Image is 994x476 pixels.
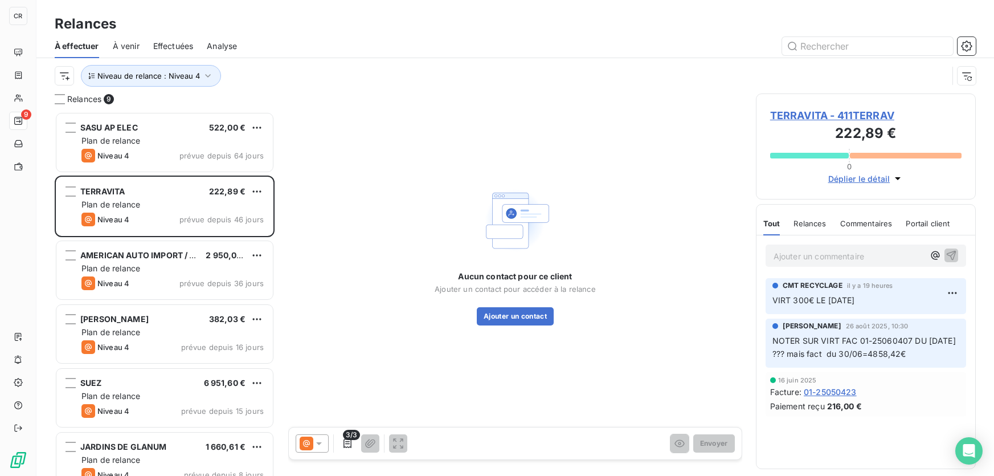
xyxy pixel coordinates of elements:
[906,219,950,228] span: Portail client
[80,250,208,260] span: AMERICAN AUTO IMPORT / CMT
[97,71,200,80] span: Niveau de relance : Niveau 4
[458,271,572,282] span: Aucun contact pour ce client
[55,14,116,34] h3: Relances
[435,284,596,294] span: Ajouter un contact pour accéder à la relance
[204,378,246,388] span: 6 951,60 €
[793,219,826,228] span: Relances
[179,279,264,288] span: prévue depuis 36 jours
[207,40,237,52] span: Analyse
[840,219,893,228] span: Commentaires
[772,295,855,305] span: VIRT 300€ LE [DATE]
[783,321,841,331] span: [PERSON_NAME]
[104,94,114,104] span: 9
[80,186,125,196] span: TERRAVITA
[770,386,801,398] span: Facture :
[846,323,909,329] span: 26 août 2025, 10:30
[67,93,101,105] span: Relances
[209,186,246,196] span: 222,89 €
[825,172,907,185] button: Déplier le détail
[153,40,194,52] span: Effectuées
[81,263,140,273] span: Plan de relance
[847,162,852,171] span: 0
[113,40,140,52] span: À venir
[81,391,140,401] span: Plan de relance
[181,343,264,352] span: prévue depuis 16 jours
[179,151,264,160] span: prévue depuis 64 jours
[763,219,780,228] span: Tout
[179,215,264,224] span: prévue depuis 46 jours
[778,377,817,384] span: 16 juin 2025
[81,455,140,465] span: Plan de relance
[782,37,953,55] input: Rechercher
[80,314,149,324] span: [PERSON_NAME]
[9,7,27,25] div: CR
[828,173,890,185] span: Déplier le détail
[80,442,167,451] span: JARDINS DE GLANUM
[770,123,962,146] h3: 222,89 €
[772,336,958,359] span: NOTER SUR VIRT FAC 01-25060407 DU [DATE] ??? mais fact du 30/06=4858,42€
[80,123,138,132] span: SASU AP ELEC
[206,250,249,260] span: 2 950,00 €
[81,136,140,145] span: Plan de relance
[209,123,246,132] span: 522,00 €
[693,434,735,453] button: Envoyer
[81,200,140,209] span: Plan de relance
[477,307,554,326] button: Ajouter un contact
[804,386,857,398] span: 01-25050423
[770,108,962,123] span: TERRAVITA - 411TERRAV
[97,215,129,224] span: Niveau 4
[55,40,99,52] span: À effectuer
[827,400,862,412] span: 216,00 €
[81,65,221,87] button: Niveau de relance : Niveau 4
[97,279,129,288] span: Niveau 4
[97,343,129,352] span: Niveau 4
[847,282,893,289] span: il y a 19 heures
[206,442,246,451] span: 1 660,61 €
[955,437,983,465] div: Open Intercom Messenger
[80,378,102,388] span: SUEZ
[97,406,129,416] span: Niveau 4
[97,151,129,160] span: Niveau 4
[770,400,825,412] span: Paiement reçu
[81,327,140,337] span: Plan de relance
[21,109,31,120] span: 9
[783,280,842,291] span: CMT RECYCLAGE
[9,451,27,469] img: Logo LeanPay
[209,314,246,324] span: 382,03 €
[478,184,551,257] img: Empty state
[343,430,360,440] span: 3/3
[181,406,264,416] span: prévue depuis 15 jours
